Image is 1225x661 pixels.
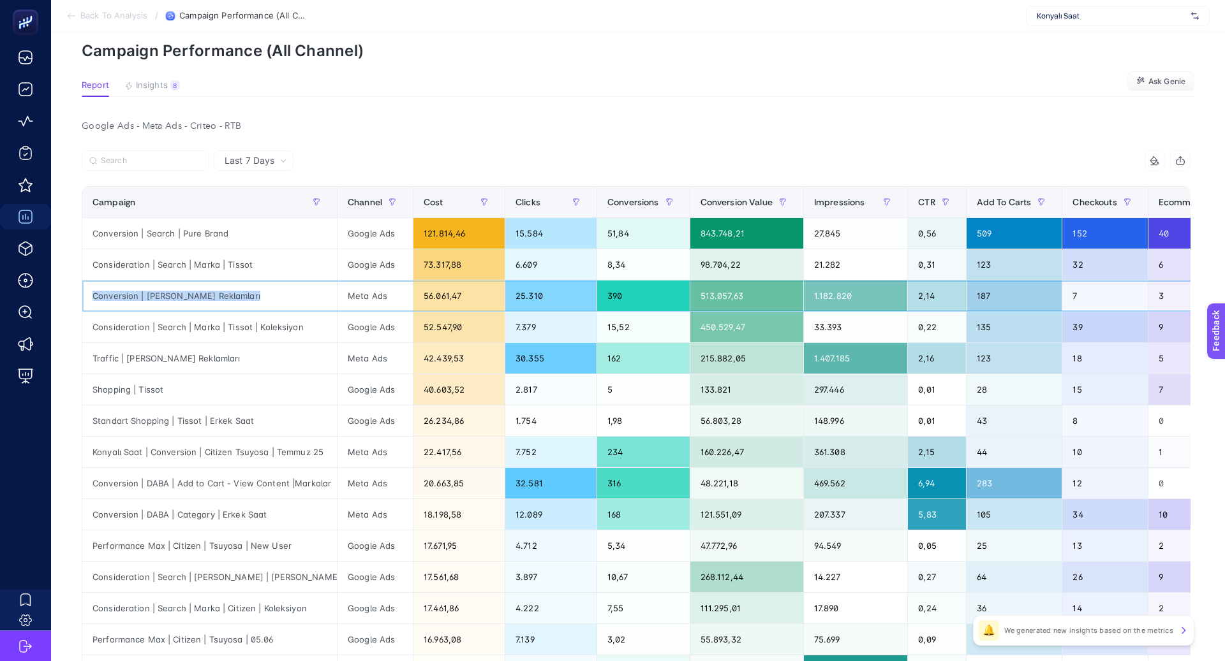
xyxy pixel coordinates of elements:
span: Conversion Value [701,197,773,207]
span: Clicks [516,197,540,207]
div: 2,14 [908,280,965,311]
div: 390 [597,280,690,311]
div: 39 [1062,312,1147,342]
div: Google Ads - Meta Ads - Criteo - RTB [71,117,1201,135]
div: 4.712 [505,530,597,561]
span: Checkouts [1073,197,1117,207]
div: 469.562 [804,468,907,498]
div: Meta Ads [338,280,413,311]
div: 17.671,95 [413,530,505,561]
div: 17.561,68 [413,562,505,592]
div: 28 [967,374,1062,405]
div: Conversion | Search | Pure Brand [82,218,337,249]
div: Consideration | Search | Marka | Citizen | Koleksiyon [82,593,337,623]
div: Performance Max | Citizen | Tsuyosa | 05.06 [82,624,337,655]
div: 91 [967,624,1062,655]
div: 215.882,05 [690,343,803,374]
div: 843.748,21 [690,218,803,249]
div: Conversion | DABA | Add to Cart - View Content |Markalar [82,468,337,498]
div: 5,34 [597,530,690,561]
div: 14 [1062,593,1147,623]
div: 26 [1062,562,1147,592]
span: Last 7 Days [225,154,274,167]
div: 25 [967,530,1062,561]
div: 15 [1062,374,1147,405]
div: 18 [1062,343,1147,374]
div: 152 [1062,218,1147,249]
div: 15.584 [505,218,597,249]
div: Google Ads [338,374,413,405]
div: 73.317,88 [413,249,505,280]
div: 98.704,22 [690,249,803,280]
div: 26.234,86 [413,405,505,436]
div: Google Ads [338,249,413,280]
div: Google Ads [338,312,413,342]
div: 64 [967,562,1062,592]
div: Google Ads [338,624,413,655]
div: 3.897 [505,562,597,592]
div: 34 [1062,499,1147,530]
div: Meta Ads [338,437,413,467]
div: 5,83 [908,499,965,530]
div: 0,01 [908,374,965,405]
div: 15,52 [597,312,690,342]
div: 16.963,08 [413,624,505,655]
div: Google Ads [338,530,413,561]
div: 6.609 [505,249,597,280]
div: 42.439,53 [413,343,505,374]
div: 148.996 [804,405,907,436]
div: 1.407.185 [804,343,907,374]
div: 32 [1062,249,1147,280]
div: Google Ads [338,593,413,623]
div: Shopping | Tissot [82,374,337,405]
div: 123 [967,249,1062,280]
span: Impressions [814,197,865,207]
div: 22.417,56 [413,437,505,467]
div: 7.139 [505,624,597,655]
span: CTR [918,197,935,207]
div: 3,02 [597,624,690,655]
span: Add To Carts [977,197,1032,207]
div: 121.551,09 [690,499,803,530]
div: 0,22 [908,312,965,342]
div: 4.222 [505,593,597,623]
div: 513.057,63 [690,280,803,311]
div: Traffic | [PERSON_NAME] Reklamları [82,343,337,374]
div: 33.393 [804,312,907,342]
div: 7 [1062,280,1147,311]
div: 20.663,85 [413,468,505,498]
div: 7.752 [505,437,597,467]
div: 12.089 [505,499,597,530]
span: Campaign Performance (All Channel) [179,11,307,21]
div: 133.821 [690,374,803,405]
div: 297.446 [804,374,907,405]
div: 43 [967,405,1062,436]
div: Conversion | [PERSON_NAME] Reklamları [82,280,337,311]
div: 1,98 [597,405,690,436]
div: 10,67 [597,562,690,592]
span: / [155,10,158,20]
div: Google Ads [338,218,413,249]
div: Meta Ads [338,499,413,530]
div: 55.893,32 [690,624,803,655]
div: 0,27 [908,562,965,592]
span: Cost [424,197,443,207]
div: 135 [967,312,1062,342]
div: 8,34 [597,249,690,280]
div: Google Ads [338,405,413,436]
div: 0,09 [908,624,965,655]
div: 6,94 [908,468,965,498]
p: We generated new insights based on the metrics [1004,625,1173,636]
div: 94.549 [804,530,907,561]
div: 56.061,47 [413,280,505,311]
input: Search [101,156,202,166]
div: 17.461,86 [413,593,505,623]
div: 10 [1062,437,1147,467]
div: 7.379 [505,312,597,342]
div: 111.295,01 [690,593,803,623]
div: 47.772,96 [690,530,803,561]
div: 18.198,58 [413,499,505,530]
div: Meta Ads [338,343,413,374]
div: 5 [597,374,690,405]
div: 160.226,47 [690,437,803,467]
